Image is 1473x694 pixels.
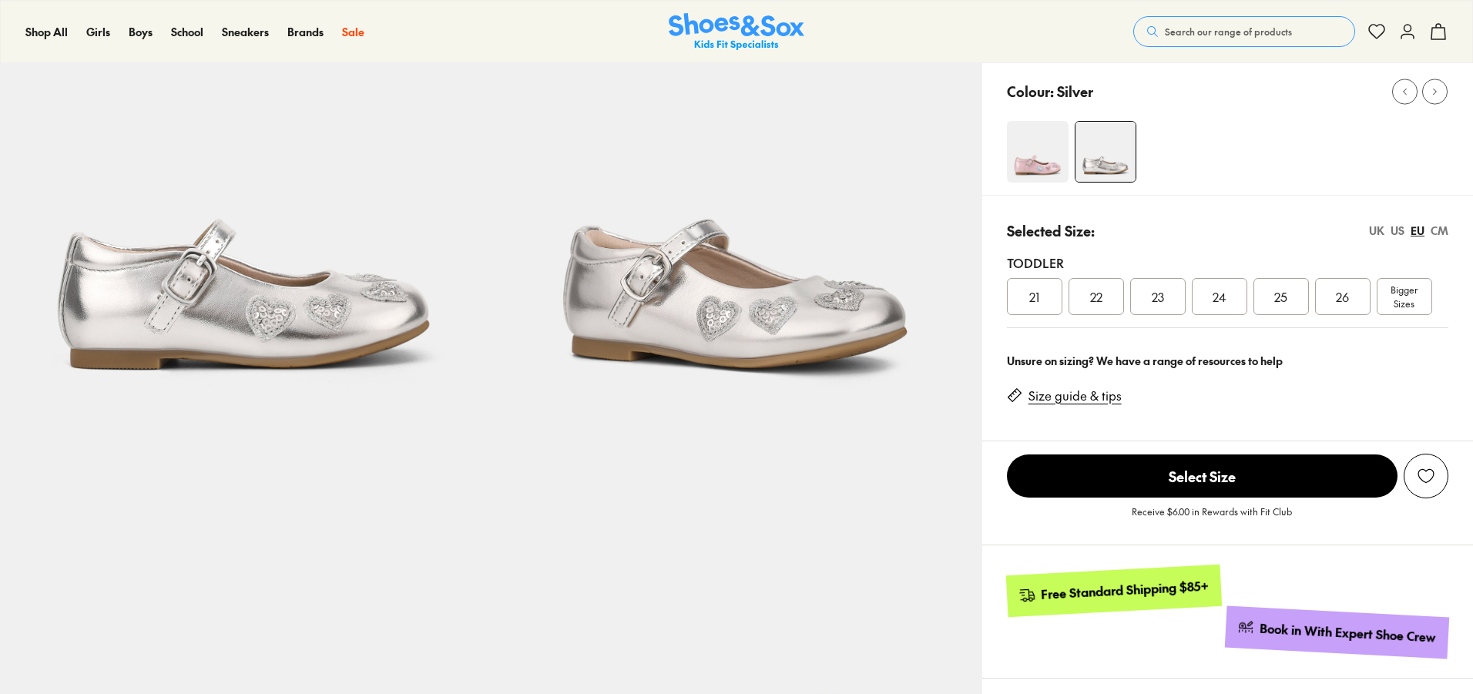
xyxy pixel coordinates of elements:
span: Brands [287,24,324,39]
button: Add to Wishlist [1404,454,1448,498]
img: 4-553726_1 [1075,122,1136,182]
span: 26 [1336,287,1349,306]
span: 23 [1152,287,1164,306]
div: EU [1411,223,1424,239]
a: School [171,24,203,40]
div: Book in With Expert Shoe Crew [1260,620,1437,646]
span: Boys [129,24,153,39]
img: 4-553720_1 [1007,121,1069,183]
p: Silver [1057,81,1093,102]
span: Sale [342,24,364,39]
p: Colour: [1007,81,1054,102]
span: 25 [1274,287,1287,306]
span: 21 [1029,287,1039,306]
a: Free Standard Shipping $85+ [1005,565,1221,617]
p: Receive $6.00 in Rewards with Fit Club [1132,505,1292,532]
div: UK [1369,223,1384,239]
a: Shoes & Sox [669,13,804,51]
div: CM [1431,223,1448,239]
div: US [1391,223,1404,239]
span: 24 [1213,287,1226,306]
span: 22 [1090,287,1102,306]
span: Bigger Sizes [1391,283,1418,310]
span: Sneakers [222,24,269,39]
a: Book in With Expert Shoe Crew [1225,606,1449,659]
a: Size guide & tips [1028,387,1122,404]
span: Search our range of products [1165,25,1292,39]
span: Girls [86,24,110,39]
div: Free Standard Shipping $85+ [1040,578,1209,603]
a: Shop All [25,24,68,40]
span: School [171,24,203,39]
a: Girls [86,24,110,40]
a: Brands [287,24,324,40]
img: SNS_Logo_Responsive.svg [669,13,804,51]
div: Toddler [1007,253,1448,272]
button: Search our range of products [1133,16,1355,47]
p: Selected Size: [1007,220,1095,241]
a: Sneakers [222,24,269,40]
span: Shop All [25,24,68,39]
button: Select Size [1007,454,1398,498]
a: Boys [129,24,153,40]
div: Unsure on sizing? We have a range of resources to help [1007,353,1448,369]
a: Sale [342,24,364,40]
